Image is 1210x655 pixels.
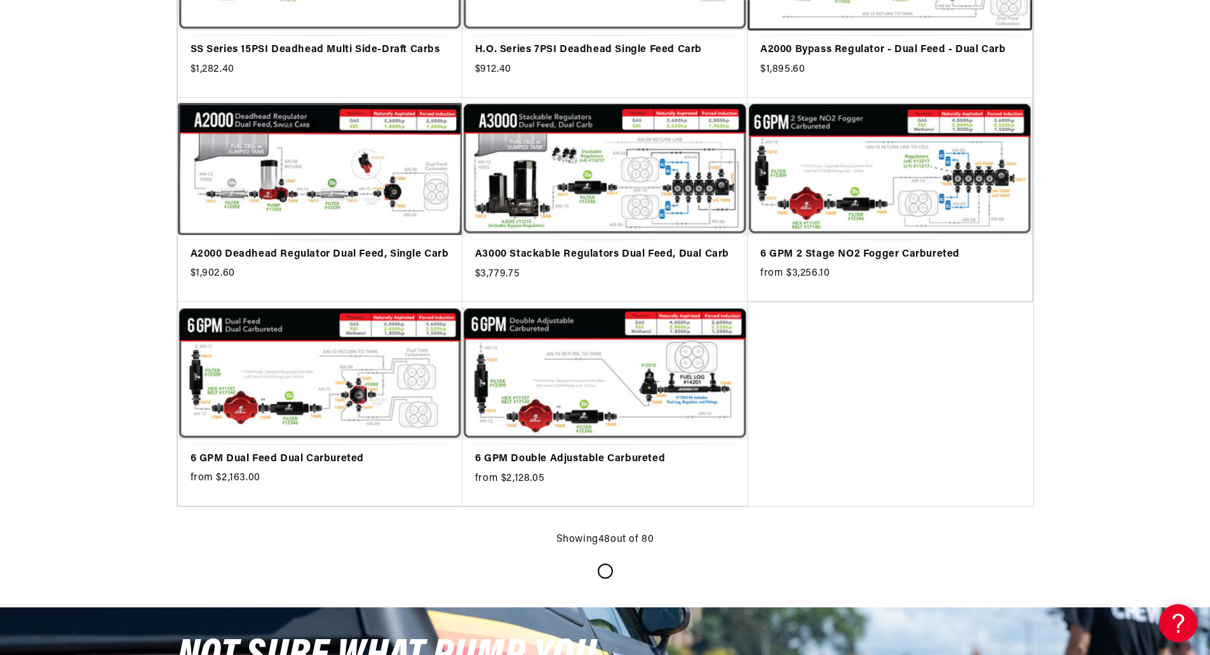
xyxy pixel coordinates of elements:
p: Showing out of 80 [556,532,654,548]
a: A2000 Deadhead Regulator Dual Feed, Single Carb [191,246,450,263]
a: 6 GPM 2 Stage NO2 Fogger Carbureted [760,246,1019,263]
a: A3000 Stackable Regulators Dual Feed, Dual Carb [475,246,735,263]
span: 48 [598,534,610,544]
a: H.O. Series 7PSI Deadhead Single Feed Carb [475,42,735,58]
a: 6 GPM Dual Feed Dual Carbureted [191,451,450,468]
a: SS Series 15PSI Deadhead Multi Side-Draft Carbs [191,42,450,58]
a: A2000 Bypass Regulator - Dual Feed - Dual Carb [760,42,1019,58]
a: 6 GPM Double Adjustable Carbureted [475,451,735,468]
